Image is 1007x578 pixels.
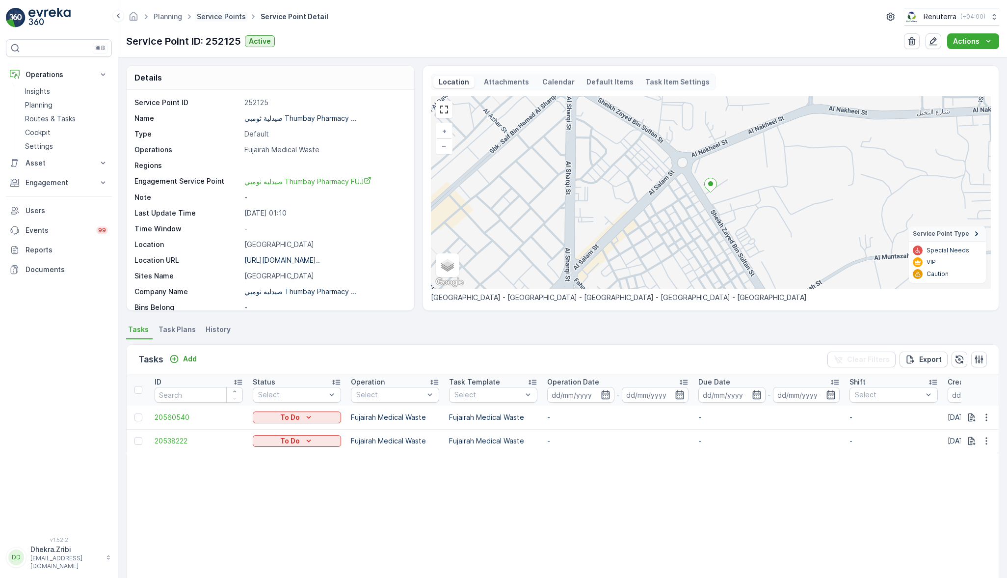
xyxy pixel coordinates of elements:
div: DD [8,550,24,565]
td: - [693,406,845,429]
button: Engagement [6,173,112,193]
p: Add [183,354,197,364]
p: Attachments [482,77,530,87]
a: صيدلية ثومبي Thumbay Pharmacy FUJ [244,176,403,187]
p: Fujairah Medical Waste [449,413,537,422]
a: View Fullscreen [437,102,451,117]
a: Settings [21,139,112,153]
a: Insights [21,84,112,98]
p: Regions [134,161,240,170]
p: Task Item Settings [645,77,710,87]
span: − [442,141,447,150]
td: - [693,429,845,453]
p: صيدلية ثومبي Thumbay Pharmacy ... [244,287,357,296]
p: VIP [927,258,936,266]
p: 99 [98,226,106,234]
a: Documents [6,260,112,279]
div: Toggle Row Selected [134,413,142,421]
p: Time Window [134,224,240,234]
p: To Do [280,413,300,422]
button: To Do [253,435,341,447]
p: Events [26,225,90,235]
td: - [542,429,693,453]
p: Planning [25,100,53,110]
span: Service Point Detail [259,12,330,22]
span: صيدلية ثومبي Thumbay Pharmacy FUJ [244,177,371,186]
button: Add [165,353,201,365]
p: - [849,413,938,422]
p: Cockpit [25,128,51,138]
p: Fujairah Medical Waste [244,145,403,155]
button: Operations [6,65,112,84]
p: Operations [26,70,92,80]
a: Planning [21,98,112,112]
p: 252125 [244,98,403,108]
p: Operation Date [547,377,599,387]
button: To Do [253,412,341,423]
button: Export [900,352,948,367]
span: Task Plans [159,325,196,334]
p: [GEOGRAPHIC_DATA] [244,271,403,281]
p: [GEOGRAPHIC_DATA] [244,240,403,249]
p: Default [244,129,403,139]
p: Name [134,113,240,123]
p: Tasks [138,353,163,366]
summary: Service Point Type [909,226,986,242]
p: Active [249,36,271,46]
button: Renuterra(+04:00) [904,8,999,26]
p: Clear Filters [847,355,890,364]
p: Bins Belong [134,303,240,312]
p: Service Point ID [134,98,240,108]
span: + [442,127,447,135]
p: Company Name [134,287,240,297]
p: Dhekra.Zribi [30,545,101,554]
a: Users [6,201,112,220]
p: To Do [280,436,300,446]
img: logo_light-DOdMpM7g.png [28,8,71,28]
p: - [244,224,403,234]
button: Asset [6,153,112,173]
button: DDDhekra.Zribi[EMAIL_ADDRESS][DOMAIN_NAME] [6,545,112,570]
p: Type [134,129,240,139]
p: Note [134,193,240,202]
span: v 1.52.2 [6,537,112,543]
p: Select [356,390,424,400]
p: Engagement [26,178,92,188]
p: Select [258,390,326,400]
a: Planning [154,12,182,21]
img: logo [6,8,26,28]
p: Shift [849,377,866,387]
p: صيدلية ثومبي Thumbay Pharmacy ... [244,114,357,122]
p: Location URL [134,255,240,265]
button: Active [245,35,275,47]
a: Events99 [6,220,112,240]
p: Operation [351,377,385,387]
p: Status [253,377,275,387]
p: Task Template [449,377,500,387]
p: [EMAIL_ADDRESS][DOMAIN_NAME] [30,554,101,570]
p: - [616,389,620,401]
p: ID [155,377,161,387]
p: Asset [26,158,92,168]
p: [GEOGRAPHIC_DATA] - [GEOGRAPHIC_DATA] - [GEOGRAPHIC_DATA] - [GEOGRAPHIC_DATA] - [GEOGRAPHIC_DATA] [431,293,991,303]
p: Location [437,77,471,87]
a: Routes & Tasks [21,112,112,126]
p: - [244,193,403,202]
p: Details [134,72,162,83]
p: [DATE] 01:10 [244,208,403,218]
p: Select [454,390,522,400]
p: Operations [134,145,240,155]
p: Caution [927,270,949,278]
p: Reports [26,245,108,255]
p: Actions [953,36,980,46]
a: Reports [6,240,112,260]
input: dd/mm/yyyy [622,387,689,403]
a: Layers [437,254,458,276]
img: Screenshot_2024-07-26_at_13.33.01.png [904,11,920,22]
p: Fujairah Medical Waste [449,436,537,446]
a: Homepage [128,15,139,23]
button: Actions [947,33,999,49]
p: Service Point ID: 252125 [126,34,241,49]
button: Clear Filters [827,352,896,367]
td: - [542,406,693,429]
